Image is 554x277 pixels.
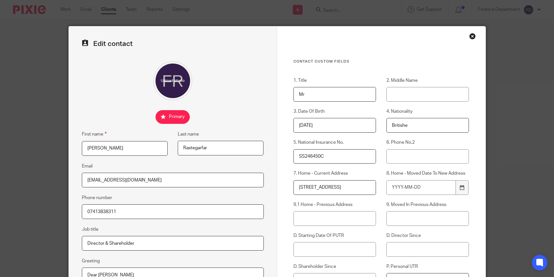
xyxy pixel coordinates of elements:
h2: Edit contact [82,39,264,48]
label: 3. Date Of Birth [293,108,376,115]
label: D. Shareholder Since [293,263,376,270]
label: 9. Moved In Previous Address [386,201,469,208]
label: 2. Middle Name [386,77,469,84]
label: Last name [178,131,199,138]
label: D. Director Since [386,232,469,239]
label: D. Starting Date Of PUTR [293,232,376,239]
label: 7. Home - Current Address [293,170,376,177]
label: 8. Home - Moved Date To New Address [386,170,469,177]
label: 5. National Insurance No. [293,139,376,146]
label: 9.1 Home - Previous Address [293,201,376,208]
label: 1. Title [293,77,376,84]
label: Greeting [82,258,100,264]
label: 4. Nationality [386,108,469,115]
h3: Contact Custom fields [293,59,469,64]
label: 6. Phone No.2 [386,139,469,146]
label: Job title [82,226,98,233]
input: YYYY-MM-DD [386,180,456,195]
label: First name [82,130,107,138]
label: P. Personal UTR [386,263,469,270]
div: Close this dialog window [469,33,476,39]
label: Phone number [82,195,112,201]
label: Email [82,163,93,169]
